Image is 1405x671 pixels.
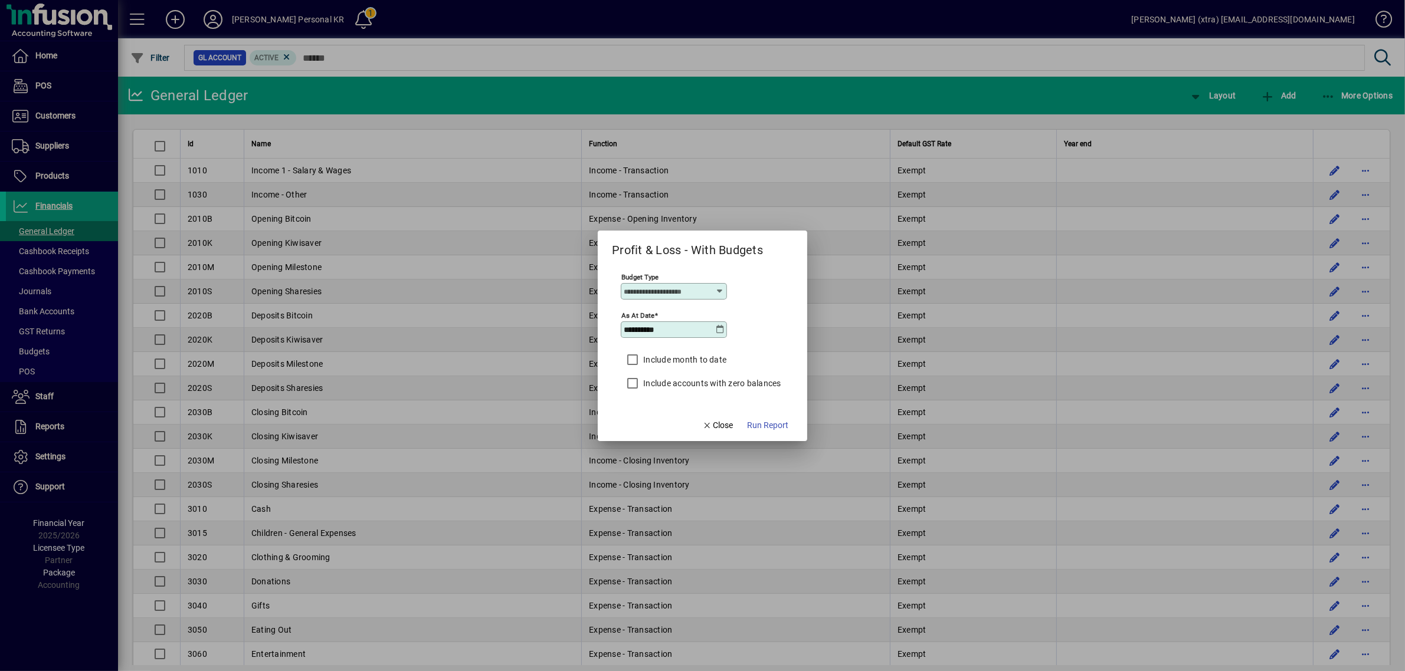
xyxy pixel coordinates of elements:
[747,419,788,432] span: Run Report
[641,377,781,389] label: Include accounts with zero balances
[621,311,654,319] mat-label: As at date
[598,231,777,259] h2: Profit & Loss - With Budgets
[697,415,738,436] button: Close
[742,415,793,436] button: Run Report
[641,354,726,366] label: Include month to date
[621,272,659,281] mat-label: Budget Type
[702,419,733,432] span: Close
